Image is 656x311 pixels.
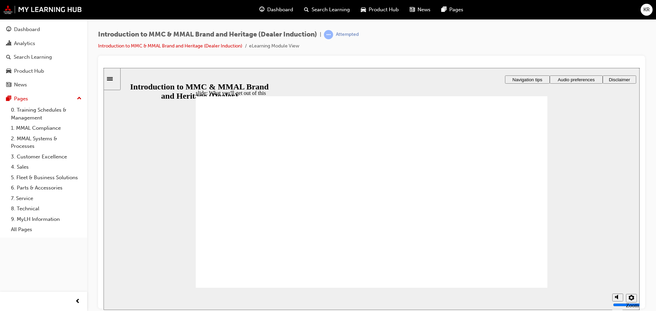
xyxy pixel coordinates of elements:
li: eLearning Module View [249,42,299,50]
label: Zoom to fit [522,235,535,253]
span: Product Hub [369,6,399,14]
button: Navigation tips [401,8,446,16]
span: | [320,31,321,39]
a: search-iconSearch Learning [299,3,355,17]
a: news-iconNews [404,3,436,17]
span: Search Learning [312,6,350,14]
input: volume [509,234,553,240]
a: News [3,79,84,91]
a: 1. MMAL Compliance [8,123,84,133]
a: 3. Customer Excellence [8,152,84,162]
a: 6. Parts & Accessories [8,183,84,193]
span: Audio preferences [454,9,491,14]
span: news-icon [410,5,415,14]
span: Disclaimer [505,9,527,14]
button: Pages [3,93,84,105]
div: misc controls [505,220,533,242]
div: Analytics [14,40,35,47]
span: news-icon [6,82,11,88]
button: DashboardAnalyticsSearch LearningProduct HubNews [3,22,84,93]
span: search-icon [6,54,11,60]
div: Dashboard [14,26,40,33]
a: guage-iconDashboard [254,3,299,17]
a: 5. Fleet & Business Solutions [8,172,84,183]
button: KR [641,4,653,16]
a: Analytics [3,37,84,50]
a: Introduction to MMC & MMAL Brand and Heritage (Dealer Induction) [98,43,242,49]
span: prev-icon [75,297,80,306]
img: mmal [3,5,82,14]
button: Mute (Ctrl+Alt+M) [509,226,520,234]
span: guage-icon [259,5,264,14]
span: News [418,6,430,14]
span: Navigation tips [409,9,439,14]
span: car-icon [6,68,11,74]
a: Search Learning [3,51,84,63]
span: pages-icon [6,96,11,102]
span: chart-icon [6,41,11,47]
span: car-icon [361,5,366,14]
a: car-iconProduct Hub [355,3,404,17]
a: 0. Training Schedules & Management [8,105,84,123]
a: 2. MMAL Systems & Processes [8,133,84,152]
span: Pages [449,6,463,14]
button: Audio preferences [446,8,499,16]
span: Introduction to MMC & MMAL Brand and Heritage (Dealer Induction) [98,31,317,39]
span: search-icon [304,5,309,14]
a: Product Hub [3,65,84,77]
button: Settings [522,226,533,235]
a: pages-iconPages [436,3,469,17]
span: Dashboard [267,6,293,14]
a: 7. Service [8,193,84,204]
div: Search Learning [14,53,52,61]
a: 8. Technical [8,203,84,214]
a: 9. MyLH Information [8,214,84,225]
a: Dashboard [3,23,84,36]
span: up-icon [77,94,82,103]
div: Attempted [336,31,359,38]
span: learningRecordVerb_ATTEMPT-icon [324,30,333,39]
span: pages-icon [441,5,447,14]
a: 4. Sales [8,162,84,172]
span: guage-icon [6,27,11,33]
div: Pages [14,95,28,103]
button: Disclaimer [499,8,533,16]
span: KR [643,6,650,14]
div: News [14,81,27,89]
a: All Pages [8,224,84,235]
div: Product Hub [14,67,44,75]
